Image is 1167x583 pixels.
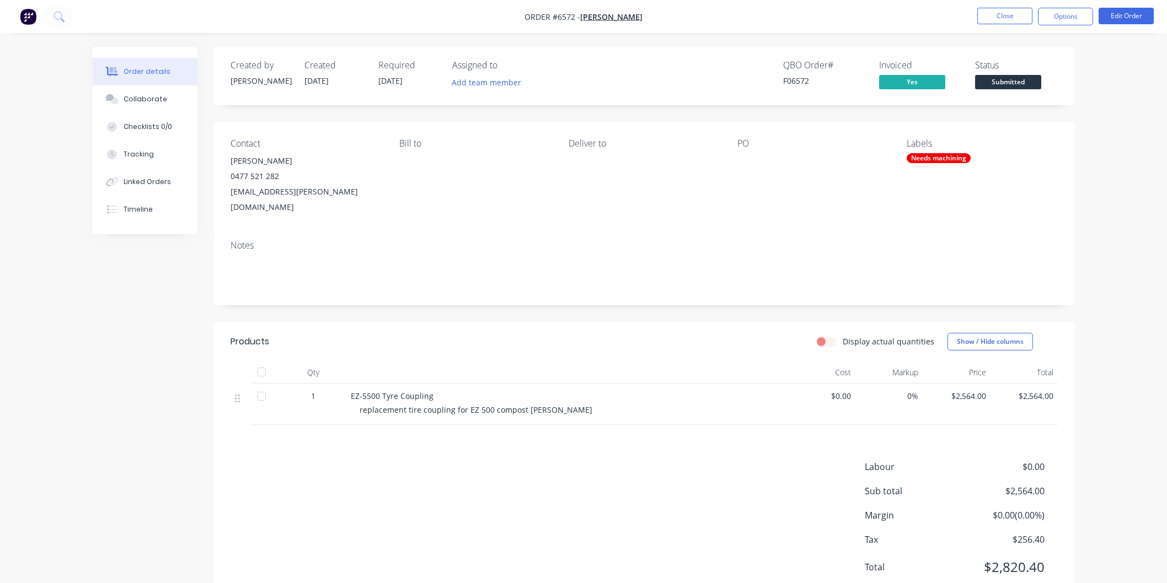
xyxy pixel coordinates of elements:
[991,361,1058,384] div: Total
[923,361,991,384] div: Price
[855,361,923,384] div: Markup
[737,138,888,149] div: PO
[124,67,170,77] div: Order details
[124,177,171,187] div: Linked Orders
[995,390,1054,402] span: $2,564.00
[963,460,1045,473] span: $0.00
[1038,8,1093,25] button: Options
[524,12,580,22] span: Order #6572 -
[865,533,963,546] span: Tax
[124,149,154,159] div: Tracking
[93,58,197,85] button: Order details
[231,169,382,184] div: 0477 521 282
[20,8,36,25] img: Factory
[907,153,971,163] div: Needs machining
[231,138,382,149] div: Contact
[231,153,382,169] div: [PERSON_NAME]
[378,60,439,71] div: Required
[93,196,197,223] button: Timeline
[311,390,315,402] span: 1
[124,94,167,104] div: Collaborate
[280,361,346,384] div: Qty
[963,509,1045,522] span: $0.00 ( 0.00 %)
[399,138,550,149] div: Bill to
[93,85,197,113] button: Collaborate
[580,12,643,22] a: [PERSON_NAME]
[843,336,934,347] label: Display actual quantities
[963,484,1045,498] span: $2,564.00
[865,484,963,498] span: Sub total
[977,8,1032,24] button: Close
[783,75,866,87] div: F06572
[879,75,945,89] span: Yes
[963,557,1045,577] span: $2,820.40
[788,361,855,384] div: Cost
[446,75,527,90] button: Add team member
[231,153,382,215] div: [PERSON_NAME]0477 521 282[EMAIL_ADDRESS][PERSON_NAME][DOMAIN_NAME]
[865,560,963,574] span: Total
[907,138,1058,149] div: Labels
[1099,8,1154,24] button: Edit Order
[93,141,197,168] button: Tracking
[569,138,720,149] div: Deliver to
[947,333,1033,350] button: Show / Hide columns
[360,404,592,415] span: replacement tire coupling for EZ 500 compost [PERSON_NAME]
[452,60,563,71] div: Assigned to
[452,75,527,90] button: Add team member
[378,75,403,86] span: [DATE]
[963,533,1045,546] span: $256.40
[975,60,1058,71] div: Status
[975,75,1041,91] button: Submitted
[231,240,1058,251] div: Notes
[860,390,919,402] span: 0%
[927,390,986,402] span: $2,564.00
[975,75,1041,89] span: Submitted
[865,509,963,522] span: Margin
[865,460,963,473] span: Labour
[231,335,269,348] div: Products
[124,204,153,214] div: Timeline
[879,60,962,71] div: Invoiced
[231,184,382,215] div: [EMAIL_ADDRESS][PERSON_NAME][DOMAIN_NAME]
[304,75,329,86] span: [DATE]
[124,122,172,132] div: Checklists 0/0
[231,75,291,87] div: [PERSON_NAME]
[783,60,866,71] div: QBO Order #
[351,391,433,401] span: EZ-5500 Tyre Coupling
[93,168,197,196] button: Linked Orders
[93,113,197,141] button: Checklists 0/0
[304,60,365,71] div: Created
[231,60,291,71] div: Created by
[792,390,851,402] span: $0.00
